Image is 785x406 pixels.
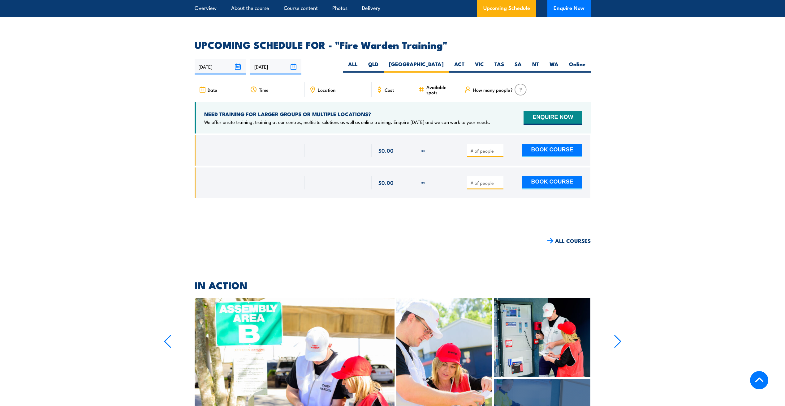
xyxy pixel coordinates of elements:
[426,84,456,95] span: Available spots
[259,87,269,92] span: Time
[421,179,425,186] span: ∞
[470,148,501,154] input: # of people
[318,87,335,92] span: Location
[470,180,501,186] input: # of people
[385,87,394,92] span: Cost
[384,61,449,73] label: [GEOGRAPHIC_DATA]
[527,61,544,73] label: NT
[204,119,490,125] p: We offer onsite training, training at our centres, multisite solutions as well as online training...
[378,147,394,154] span: $0.00
[470,61,489,73] label: VIC
[204,111,490,117] h4: NEED TRAINING FOR LARGER GROUPS OR MULTIPLE LOCATIONS?
[524,111,582,125] button: ENQUIRE NOW
[547,237,591,244] a: ALL COURSES
[489,61,509,73] label: TAS
[494,298,590,377] img: Chief Fire Warden Training
[421,147,425,154] span: ∞
[208,87,217,92] span: Date
[378,179,394,186] span: $0.00
[195,59,246,74] input: From date
[195,281,591,289] h2: IN ACTION
[564,61,591,73] label: Online
[522,176,582,189] button: BOOK COURSE
[509,61,527,73] label: SA
[473,87,513,92] span: How many people?
[544,61,564,73] label: WA
[449,61,470,73] label: ACT
[195,40,591,49] h2: UPCOMING SCHEDULE FOR - "Fire Warden Training"
[363,61,384,73] label: QLD
[522,144,582,157] button: BOOK COURSE
[343,61,363,73] label: ALL
[250,59,301,74] input: To date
